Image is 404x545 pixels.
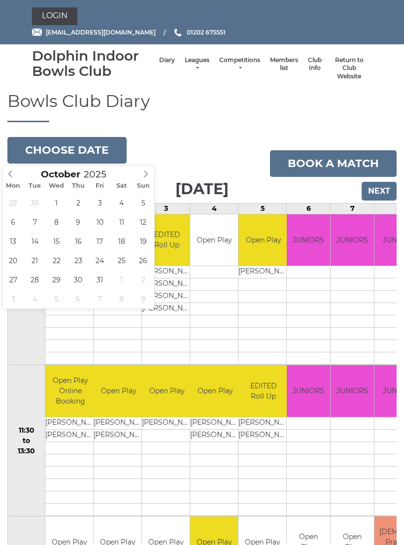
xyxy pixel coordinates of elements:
span: November 8, 2025 [112,289,131,308]
span: October 27, 2025 [3,270,23,289]
img: Email [32,29,42,36]
a: Competitions [219,56,260,72]
span: October 25, 2025 [112,251,131,270]
span: November 5, 2025 [47,289,66,308]
a: Members list [270,56,298,72]
td: [PERSON_NAME] [238,266,288,278]
button: Choose date [7,137,127,164]
span: November 4, 2025 [25,289,44,308]
span: October 24, 2025 [90,251,109,270]
span: Fri [89,183,111,189]
td: 11:30 to 13:30 [8,365,45,516]
a: Return to Club Website [332,56,367,81]
span: Sun [133,183,154,189]
span: Thu [67,183,89,189]
td: JUNIORS [331,214,374,266]
span: October 14, 2025 [25,232,44,251]
td: [PERSON_NAME] [94,429,143,442]
span: October 19, 2025 [134,232,153,251]
span: October 16, 2025 [68,232,88,251]
span: October 13, 2025 [3,232,23,251]
td: 6 [287,203,331,214]
td: JUNIORS [331,365,374,417]
span: October 7, 2025 [25,212,44,232]
span: October 26, 2025 [134,251,153,270]
a: Phone us 01202 675551 [173,28,226,37]
span: October 4, 2025 [112,193,131,212]
span: November 2, 2025 [134,270,153,289]
span: November 7, 2025 [90,289,109,308]
td: [PERSON_NAME] [142,417,192,429]
td: Open Play [94,365,143,417]
span: 01202 675551 [187,29,226,36]
div: Dolphin Indoor Bowls Club [32,48,154,79]
span: October 8, 2025 [47,212,66,232]
td: EDITED Roll Up [142,214,192,266]
span: October 23, 2025 [68,251,88,270]
span: October 6, 2025 [3,212,23,232]
a: Diary [159,56,175,65]
span: October 2, 2025 [68,193,88,212]
input: Next [362,182,397,201]
input: Scroll to increment [80,169,119,180]
a: Login [32,7,77,25]
td: JUNIORS [287,214,330,266]
td: 7 [331,203,374,214]
span: Tue [24,183,46,189]
span: October 10, 2025 [90,212,109,232]
td: EDITED Roll Up [238,365,288,417]
span: October 11, 2025 [112,212,131,232]
td: 4 [190,203,238,214]
td: Open Play [190,365,240,417]
td: [PERSON_NAME] [142,278,192,291]
span: October 5, 2025 [134,193,153,212]
td: [PERSON_NAME] [45,417,95,429]
span: October 3, 2025 [90,193,109,212]
span: October 9, 2025 [68,212,88,232]
span: October 30, 2025 [68,270,88,289]
td: 3 [142,203,190,214]
img: Phone us [174,29,181,36]
span: November 1, 2025 [112,270,131,289]
span: Sat [111,183,133,189]
td: [PERSON_NAME] [238,429,288,442]
span: Scroll to increment [41,170,80,179]
td: Open Play [142,365,192,417]
a: Leagues [185,56,209,72]
span: October 18, 2025 [112,232,131,251]
span: October 20, 2025 [3,251,23,270]
span: November 3, 2025 [3,289,23,308]
span: October 28, 2025 [25,270,44,289]
span: November 6, 2025 [68,289,88,308]
span: October 12, 2025 [134,212,153,232]
a: Book a match [270,150,397,177]
span: October 1, 2025 [47,193,66,212]
td: [PERSON_NAME] [142,291,192,303]
td: [PERSON_NAME] [190,429,240,442]
td: [PERSON_NAME] [142,303,192,315]
a: Email [EMAIL_ADDRESS][DOMAIN_NAME] [32,28,156,37]
td: Open Play Online Booking [45,365,95,417]
span: November 9, 2025 [134,289,153,308]
span: October 29, 2025 [47,270,66,289]
td: [PERSON_NAME] [142,266,192,278]
a: Club Info [308,56,322,72]
span: October 22, 2025 [47,251,66,270]
span: September 29, 2025 [3,193,23,212]
td: [PERSON_NAME] [238,417,288,429]
td: Open Play [238,214,288,266]
span: October 17, 2025 [90,232,109,251]
span: Wed [46,183,67,189]
span: Mon [2,183,24,189]
span: October 21, 2025 [25,251,44,270]
span: October 15, 2025 [47,232,66,251]
td: JUNIORS [287,365,330,417]
td: [PERSON_NAME] [190,417,240,429]
span: October 31, 2025 [90,270,109,289]
span: September 30, 2025 [25,193,44,212]
td: [PERSON_NAME] [45,429,95,442]
h1: Bowls Club Diary [7,92,397,122]
td: Open Play [190,214,238,266]
span: [EMAIL_ADDRESS][DOMAIN_NAME] [46,29,156,36]
td: 5 [238,203,287,214]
